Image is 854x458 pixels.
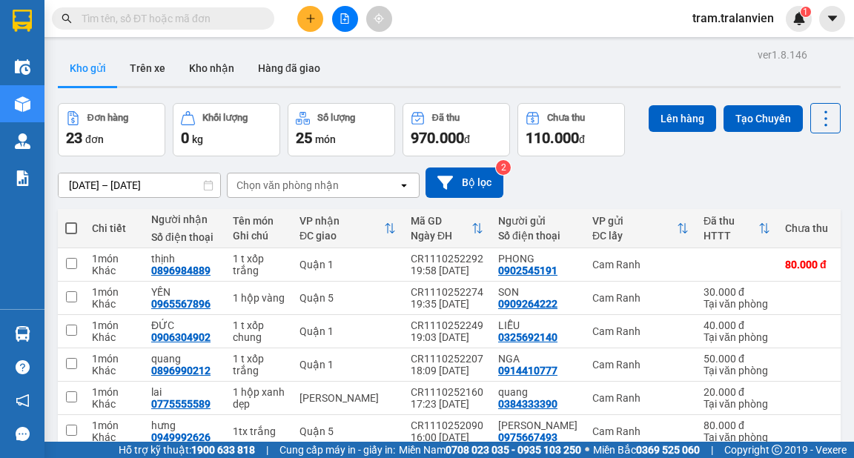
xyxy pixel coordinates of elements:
[246,50,332,86] button: Hàng đã giao
[803,7,808,17] span: 1
[236,178,339,193] div: Chọn văn phòng nhận
[15,59,30,75] img: warehouse-icon
[792,12,806,25] img: icon-new-feature
[15,96,30,112] img: warehouse-icon
[233,292,285,304] div: 1 hộp vàng
[411,253,483,265] div: CR1110252292
[579,133,585,145] span: đ
[411,386,483,398] div: CR1110252160
[92,253,136,265] div: 1 món
[315,133,336,145] span: món
[151,398,211,410] div: 0775555589
[151,253,218,265] div: thịnh
[151,213,218,225] div: Người nhận
[704,230,758,242] div: HTTT
[398,179,410,191] svg: open
[299,215,384,227] div: VP nhận
[292,209,403,248] th: Toggle SortBy
[58,103,165,156] button: Đơn hàng23đơn
[118,50,177,86] button: Trên xe
[704,398,770,410] div: Tại văn phòng
[592,292,689,304] div: Cam Ranh
[498,331,557,343] div: 0325692140
[191,444,255,456] strong: 1900 633 818
[517,103,625,156] button: Chưa thu110.000đ
[202,113,248,123] div: Khối lượng
[498,431,557,443] div: 0975667493
[332,6,358,32] button: file-add
[772,445,782,455] span: copyright
[288,103,395,156] button: Số lượng25món
[585,447,589,453] span: ⚪️
[819,6,845,32] button: caret-down
[92,298,136,310] div: Khác
[593,442,700,458] span: Miền Bắc
[704,215,758,227] div: Đã thu
[526,129,579,147] span: 110.000
[704,431,770,443] div: Tại văn phòng
[411,353,483,365] div: CR1110252207
[411,286,483,298] div: CR1110252274
[592,392,689,404] div: Cam Ranh
[411,331,483,343] div: 19:03 [DATE]
[266,442,268,458] span: |
[279,442,395,458] span: Cung cấp máy in - giấy in:
[704,365,770,376] div: Tại văn phòng
[498,419,577,431] div: VÕ THU NGỌC
[826,12,839,25] span: caret-down
[92,286,136,298] div: 1 món
[92,222,136,234] div: Chi tiết
[724,105,803,132] button: Tạo Chuyến
[340,13,350,24] span: file-add
[704,286,770,298] div: 30.000 đ
[411,265,483,276] div: 19:58 [DATE]
[92,386,136,398] div: 1 món
[704,298,770,310] div: Tại văn phòng
[411,298,483,310] div: 19:35 [DATE]
[592,230,677,242] div: ĐC lấy
[296,129,312,147] span: 25
[403,209,491,248] th: Toggle SortBy
[464,133,470,145] span: đ
[66,129,82,147] span: 23
[399,442,581,458] span: Miền Nam
[498,353,577,365] div: NGA
[498,319,577,331] div: LIỄU
[15,133,30,149] img: warehouse-icon
[592,259,689,271] div: Cam Ranh
[547,113,585,123] div: Chưa thu
[299,292,396,304] div: Quận 5
[498,365,557,376] div: 0914410777
[411,230,471,242] div: Ngày ĐH
[233,230,285,242] div: Ghi chú
[299,325,396,337] div: Quận 1
[305,13,316,24] span: plus
[704,386,770,398] div: 20.000 đ
[151,386,218,398] div: lai
[299,259,396,271] div: Quận 1
[151,286,218,298] div: YẾN
[15,170,30,186] img: solution-icon
[498,265,557,276] div: 0902545191
[704,319,770,331] div: 40.000 đ
[233,425,285,437] div: 1tx trắng
[592,359,689,371] div: Cam Ranh
[704,353,770,365] div: 50.000 đ
[592,325,689,337] div: Cam Ranh
[498,386,577,398] div: quang
[59,173,220,197] input: Select a date range.
[592,425,689,437] div: Cam Ranh
[299,425,396,437] div: Quận 5
[681,9,786,27] span: tram.tralanvien
[151,419,218,431] div: hưng
[498,230,577,242] div: Số điện thoại
[233,253,285,276] div: 1 t xốp trắng
[403,103,510,156] button: Đã thu970.000đ
[233,319,285,343] div: 1 t xốp chung
[16,360,30,374] span: question-circle
[696,209,778,248] th: Toggle SortBy
[233,215,285,227] div: Tên món
[592,215,677,227] div: VP gửi
[498,253,577,265] div: PHONG
[16,394,30,408] span: notification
